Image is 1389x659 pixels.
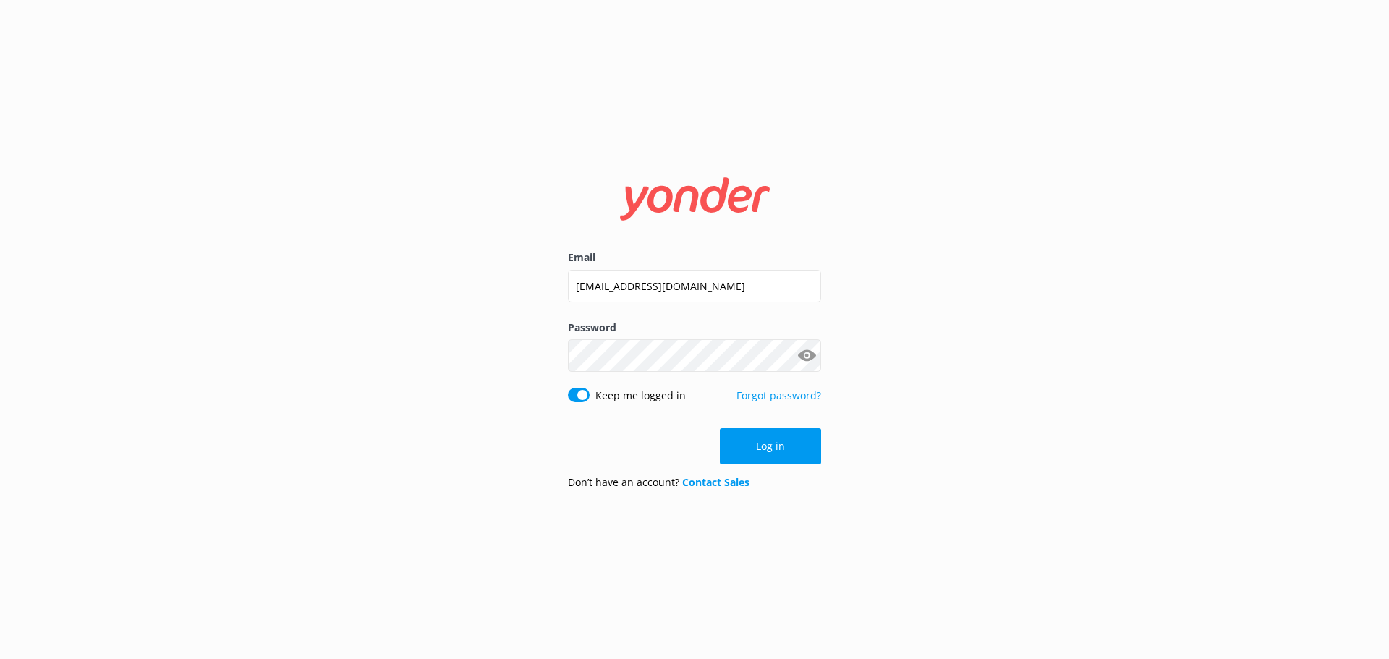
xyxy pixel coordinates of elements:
label: Password [568,320,821,336]
button: Log in [720,428,821,464]
a: Contact Sales [682,475,749,489]
a: Forgot password? [736,388,821,402]
input: user@emailaddress.com [568,270,821,302]
button: Show password [792,341,821,370]
label: Keep me logged in [595,388,686,404]
label: Email [568,250,821,265]
p: Don’t have an account? [568,475,749,490]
